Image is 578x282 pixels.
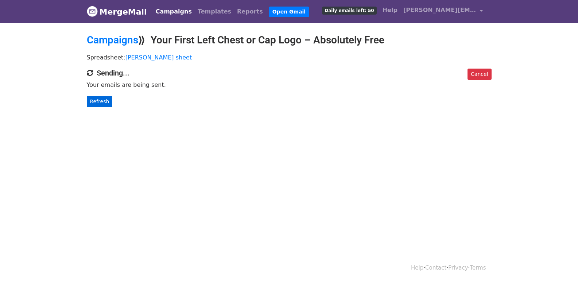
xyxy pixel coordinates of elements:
h2: ⟫ Your First Left Chest or Cap Logo – Absolutely Free [87,34,492,46]
a: Campaigns [87,34,138,46]
h4: Sending... [87,69,492,77]
a: Daily emails left: 50 [319,3,379,18]
a: MergeMail [87,4,147,19]
a: Help [411,264,423,271]
span: [PERSON_NAME][EMAIL_ADDRESS][DOMAIN_NAME] [403,6,476,15]
a: Reports [234,4,266,19]
a: Cancel [468,69,491,80]
img: MergeMail logo [87,6,98,17]
iframe: Chat Widget [542,247,578,282]
a: Open Gmail [269,7,309,17]
a: [PERSON_NAME][EMAIL_ADDRESS][DOMAIN_NAME] [400,3,486,20]
a: [PERSON_NAME] sheet [125,54,192,61]
span: Daily emails left: 50 [322,7,376,15]
a: Refresh [87,96,113,107]
a: Contact [425,264,446,271]
p: Spreadsheet: [87,54,492,61]
a: Privacy [448,264,468,271]
p: Your emails are being sent. [87,81,492,89]
a: Campaigns [153,4,195,19]
a: Help [380,3,400,18]
a: Templates [195,4,234,19]
a: Terms [470,264,486,271]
